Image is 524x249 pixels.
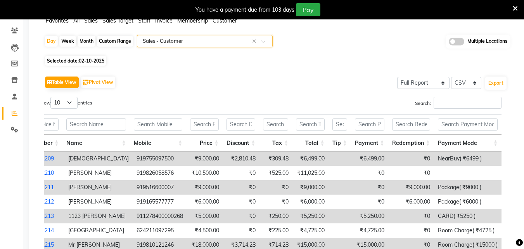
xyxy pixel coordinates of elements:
th: Total: activate to sort column ascending [292,135,328,151]
div: You have a payment due from 103 days [195,6,294,14]
td: ₹4,725.00 [351,223,388,238]
td: ₹0 [223,223,259,238]
span: Multiple Locations [467,38,507,45]
td: ₹250.00 [259,209,292,223]
input: Search Name [66,118,126,131]
td: ₹0 [351,195,388,209]
input: Search Payment Mode [438,118,498,131]
th: Payment: activate to sort column ascending [351,135,388,151]
td: ₹225.00 [259,223,292,238]
td: ₹4,500.00 [187,223,223,238]
td: ₹0 [259,195,292,209]
div: Custom Range [97,36,133,47]
td: ₹4,725.00 [292,223,329,238]
td: CARD( ₹5250 ) [434,209,502,223]
button: Table View [45,77,79,88]
td: Package( ₹9000 ) [434,180,502,195]
td: ₹0 [351,166,388,180]
td: ₹0 [259,180,292,195]
input: Search Total [296,118,324,131]
td: ₹5,250.00 [292,209,329,223]
td: NearBuy( ₹6499 ) [434,151,502,166]
button: Pivot View [81,77,115,88]
span: All [73,17,80,24]
td: 624211097295 [133,223,187,238]
th: Price: activate to sort column ascending [186,135,222,151]
td: ₹5,250.00 [351,209,388,223]
th: Tip: activate to sort column ascending [329,135,351,151]
input: Search Tax [263,118,288,131]
span: Customer [213,17,237,24]
td: ₹6,000.00 [292,195,329,209]
input: Search: [434,97,502,109]
span: Staff [138,17,150,24]
td: [PERSON_NAME] [64,180,133,195]
td: [DEMOGRAPHIC_DATA] [64,151,133,166]
span: Sales Target [102,17,133,24]
th: Mobile: activate to sort column ascending [130,135,186,151]
td: 919165577777 [133,195,187,209]
input: Search Discount [227,118,256,131]
span: Sales [84,17,98,24]
input: Search Tip [332,118,347,131]
th: Discount: activate to sort column ascending [223,135,259,151]
span: Selected date: [45,56,106,66]
td: 919516600007 [133,180,187,195]
td: ₹0 [388,151,434,166]
input: Search Mobile [134,118,182,131]
td: ₹6,499.00 [292,151,329,166]
select: Showentries [50,97,78,109]
td: ₹2,810.48 [223,151,259,166]
span: Clear all [252,37,259,45]
div: Week [59,36,76,47]
th: Payment Mode: activate to sort column ascending [434,135,502,151]
div: Day [45,36,58,47]
td: ₹11,025.00 [292,166,329,180]
th: Tax: activate to sort column ascending [259,135,292,151]
label: Search: [415,97,502,109]
td: 911278400000268 [133,209,187,223]
td: ₹5,000.00 [187,209,223,223]
div: Month [78,36,95,47]
th: Name: activate to sort column ascending [62,135,130,151]
td: ₹9,000.00 [388,180,434,195]
button: Pay [296,3,320,16]
td: ₹9,000.00 [187,180,223,195]
td: ₹0 [223,180,259,195]
button: Export [485,77,507,90]
td: ₹0 [351,180,388,195]
input: Search Price [190,118,218,131]
td: 1123 [PERSON_NAME] [64,209,133,223]
td: [PERSON_NAME] [64,166,133,180]
td: [GEOGRAPHIC_DATA] [64,223,133,238]
td: ₹6,000.00 [187,195,223,209]
td: Package( ₹6000 ) [434,195,502,209]
span: Membership [177,17,208,24]
input: Search Payment [355,118,384,131]
td: ₹0 [223,209,259,223]
td: ₹309.48 [259,151,292,166]
td: [PERSON_NAME] [64,195,133,209]
td: ₹6,499.00 [351,151,388,166]
td: 919755097500 [133,151,187,166]
th: Redemption: activate to sort column ascending [388,135,434,151]
span: 02-10-2025 [79,58,104,64]
img: pivot.png [83,80,89,85]
input: Search Redemption [392,118,430,131]
td: ₹525.00 [259,166,292,180]
span: Favorites [46,17,69,24]
td: ₹0 [223,166,259,180]
td: ₹10,500.00 [187,166,223,180]
span: Invoice [155,17,173,24]
td: 919826058576 [133,166,187,180]
label: Show entries [38,97,92,109]
td: ₹0 [388,209,434,223]
td: ₹9,000.00 [187,151,223,166]
td: ₹0 [388,166,434,180]
td: ₹6,000.00 [388,195,434,209]
td: ₹0 [388,223,434,238]
td: ₹9,000.00 [292,180,329,195]
td: Room Charge( ₹4725 ) [434,223,502,238]
td: ₹0 [223,195,259,209]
